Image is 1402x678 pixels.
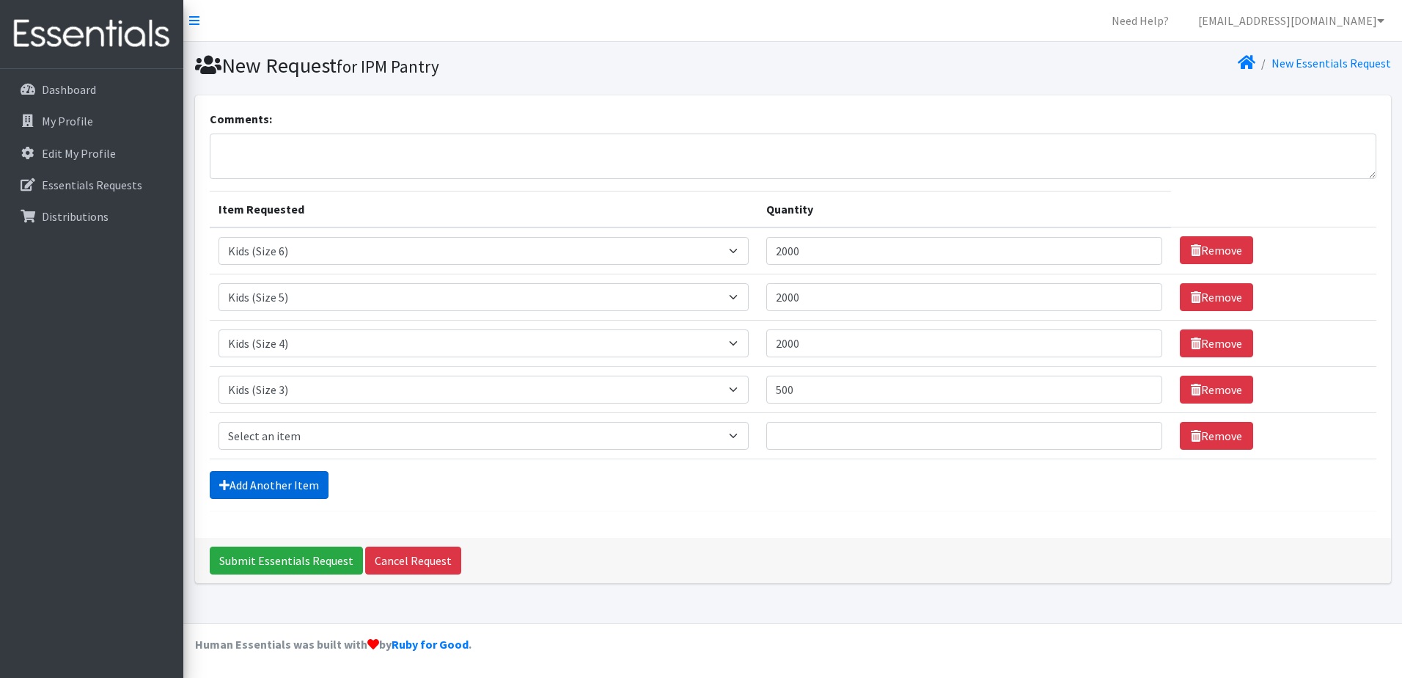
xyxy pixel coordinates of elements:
[1180,376,1253,404] a: Remove
[1180,236,1253,264] a: Remove
[1180,422,1253,450] a: Remove
[392,637,469,652] a: Ruby for Good
[1271,56,1391,70] a: New Essentials Request
[6,202,177,231] a: Distributions
[42,114,93,128] p: My Profile
[6,106,177,136] a: My Profile
[210,110,272,128] label: Comments:
[42,209,109,224] p: Distributions
[1180,283,1253,311] a: Remove
[195,637,471,652] strong: Human Essentials was built with by .
[6,75,177,104] a: Dashboard
[757,191,1172,227] th: Quantity
[6,10,177,59] img: HumanEssentials
[6,170,177,200] a: Essentials Requests
[210,191,757,227] th: Item Requested
[210,547,363,575] input: Submit Essentials Request
[1100,6,1181,35] a: Need Help?
[365,547,461,575] a: Cancel Request
[42,178,142,192] p: Essentials Requests
[210,471,329,499] a: Add Another Item
[195,53,788,79] h1: New Request
[42,82,96,97] p: Dashboard
[337,56,439,77] small: for IPM Pantry
[1186,6,1396,35] a: [EMAIL_ADDRESS][DOMAIN_NAME]
[6,139,177,168] a: Edit My Profile
[42,146,116,161] p: Edit My Profile
[1180,329,1253,357] a: Remove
